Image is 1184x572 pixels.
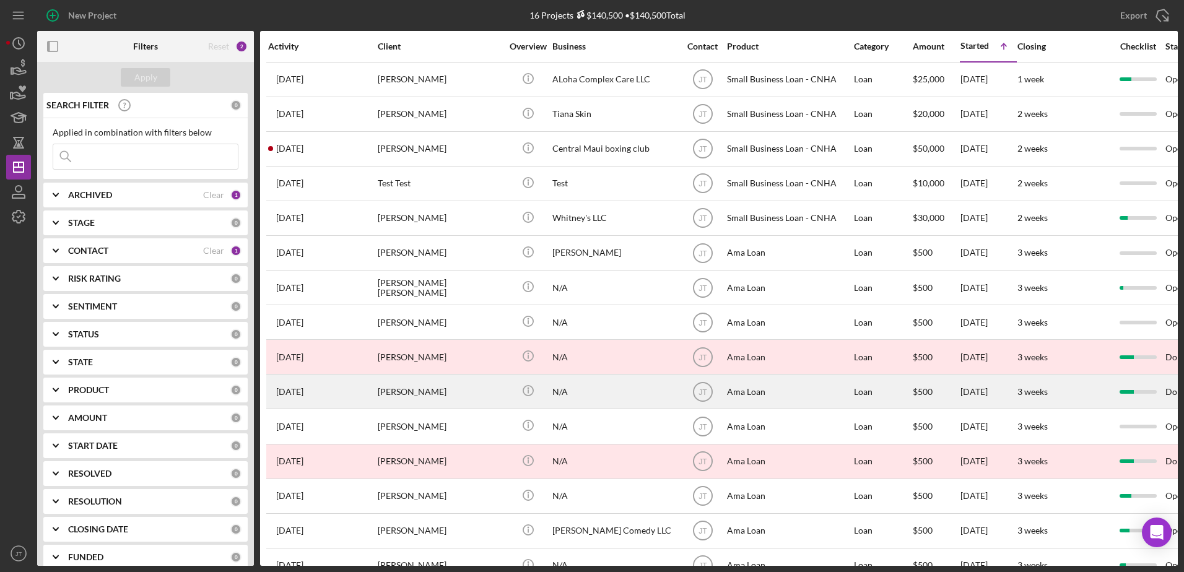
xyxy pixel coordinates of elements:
[230,552,242,563] div: 0
[68,524,128,534] b: CLOSING DATE
[276,144,303,154] time: 2025-08-05 07:45
[230,384,242,396] div: 0
[727,202,851,235] div: Small Business Loan - CNHA
[960,202,1016,235] div: [DATE]
[37,3,129,28] button: New Project
[727,480,851,513] div: Ama Loan
[1017,212,1048,223] time: 2 weeks
[552,236,676,269] div: [PERSON_NAME]
[854,410,912,443] div: Loan
[552,41,676,51] div: Business
[68,246,108,256] b: CONTACT
[1017,490,1048,501] time: 3 weeks
[378,340,502,373] div: [PERSON_NAME]
[552,410,676,443] div: N/A
[68,441,118,451] b: START DATE
[68,469,111,479] b: RESOLVED
[230,524,242,535] div: 0
[854,445,912,478] div: Loan
[854,41,912,51] div: Category
[699,492,707,501] text: JT
[960,167,1016,200] div: [DATE]
[960,410,1016,443] div: [DATE]
[235,40,248,53] div: 2
[727,375,851,408] div: Ama Loan
[1017,386,1048,397] time: 3 weeks
[913,490,933,501] span: $500
[1017,143,1048,154] time: 2 weeks
[1108,3,1178,28] button: Export
[699,180,707,188] text: JT
[230,301,242,312] div: 0
[1112,41,1164,51] div: Checklist
[378,480,502,513] div: [PERSON_NAME]
[529,10,686,20] div: 16 Projects • $140,500 Total
[960,340,1016,373] div: [DATE]
[699,353,707,362] text: JT
[230,245,242,256] div: 1
[378,410,502,443] div: [PERSON_NAME]
[1017,178,1048,188] time: 2 weeks
[913,340,959,373] div: $500
[133,41,158,51] b: Filters
[268,41,377,51] div: Activity
[68,496,122,506] b: RESOLUTION
[854,480,912,513] div: Loan
[699,76,707,84] text: JT
[276,318,303,327] time: 2025-08-13 02:35
[699,318,707,327] text: JT
[727,98,851,131] div: Small Business Loan - CNHA
[913,143,944,154] span: $50,000
[854,202,912,235] div: Loan
[854,514,912,547] div: Loan
[913,317,933,327] span: $500
[699,561,707,570] text: JT
[960,132,1016,165] div: [DATE]
[378,514,502,547] div: [PERSON_NAME]
[230,273,242,284] div: 0
[378,236,502,269] div: [PERSON_NAME]
[68,190,112,200] b: ARCHIVED
[727,236,851,269] div: Ama Loan
[960,445,1016,478] div: [DATE]
[913,74,944,84] span: $25,000
[913,41,959,51] div: Amount
[960,236,1016,269] div: [DATE]
[1120,3,1147,28] div: Export
[913,247,933,258] span: $500
[913,445,959,478] div: $500
[552,167,676,200] div: Test
[230,357,242,368] div: 0
[960,41,989,51] div: Started
[378,271,502,304] div: [PERSON_NAME] [PERSON_NAME]
[573,10,623,20] div: $140,500
[960,271,1016,304] div: [DATE]
[6,541,31,566] button: JT
[699,388,707,396] text: JT
[960,514,1016,547] div: [DATE]
[276,491,303,501] time: 2025-08-30 01:37
[505,41,551,51] div: Overview
[913,560,933,570] span: $500
[230,100,242,111] div: 0
[1017,108,1048,119] time: 2 weeks
[378,98,502,131] div: [PERSON_NAME]
[276,109,303,119] time: 2025-08-02 04:39
[552,375,676,408] div: N/A
[1017,352,1048,362] time: 3 weeks
[1017,247,1048,258] time: 3 weeks
[68,385,109,395] b: PRODUCT
[230,329,242,340] div: 0
[727,271,851,304] div: Ama Loan
[960,480,1016,513] div: [DATE]
[1017,525,1048,535] time: 3 weeks
[276,352,303,362] time: 2025-08-13 03:15
[913,212,944,223] span: $30,000
[699,110,707,119] text: JT
[378,132,502,165] div: [PERSON_NAME]
[276,456,303,466] time: 2025-08-13 06:01
[68,552,103,562] b: FUNDED
[854,63,912,96] div: Loan
[552,63,676,96] div: ALoha Complex Care LLC
[699,249,707,258] text: JT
